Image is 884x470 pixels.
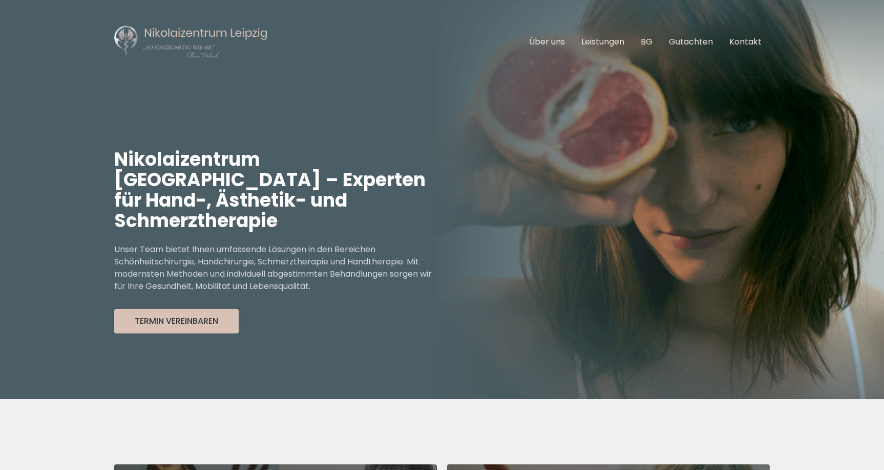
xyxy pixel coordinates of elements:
img: Nikolaizentrum Leipzig Logo [114,25,268,59]
a: Kontakt [729,36,762,48]
a: Leistungen [581,36,624,48]
h1: Nikolaizentrum [GEOGRAPHIC_DATA] – Experten für Hand-, Ästhetik- und Schmerztherapie [114,149,442,231]
p: Unser Team bietet Ihnen umfassende Lösungen in den Bereichen Schönheitschirurgie, Handchirurgie, ... [114,243,442,293]
button: Termin Vereinbaren [114,309,239,333]
a: Gutachten [669,36,713,48]
a: Über uns [529,36,565,48]
a: BG [641,36,653,48]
